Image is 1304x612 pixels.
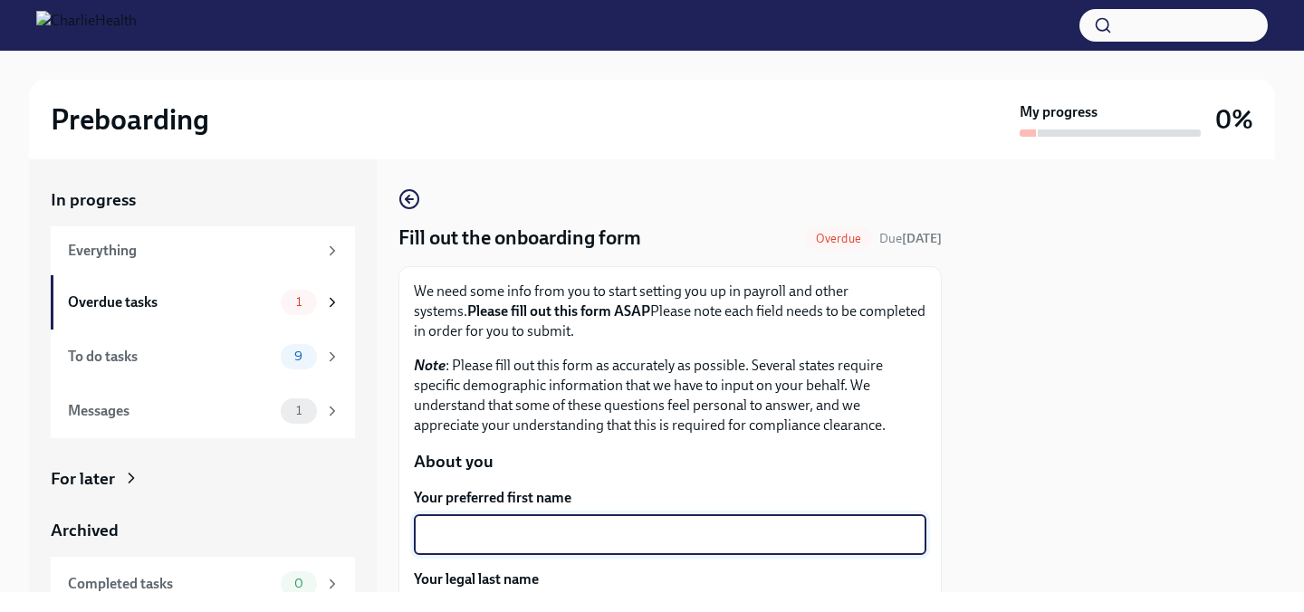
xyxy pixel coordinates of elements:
span: 1 [285,404,312,417]
div: For later [51,467,115,491]
label: Your preferred first name [414,488,926,508]
img: CharlieHealth [36,11,137,40]
h2: Preboarding [51,101,209,138]
a: Archived [51,519,355,542]
span: Overdue [805,232,872,245]
span: 9 [283,349,313,363]
span: 1 [285,295,312,309]
span: August 14th, 2025 09:00 [879,230,942,247]
strong: [DATE] [902,231,942,246]
label: Your legal last name [414,569,926,589]
a: Completed tasks0 [51,557,355,611]
span: 0 [283,577,314,590]
div: Completed tasks [68,574,273,594]
strong: Please fill out this form ASAP [467,302,650,320]
a: Overdue tasks1 [51,275,355,330]
h3: 0% [1215,103,1253,136]
p: : Please fill out this form as accurately as possible. Several states require specific demographi... [414,356,926,435]
a: In progress [51,188,355,212]
div: To do tasks [68,347,273,367]
p: About you [414,450,926,473]
a: Everything [51,226,355,275]
a: For later [51,467,355,491]
div: Everything [68,241,317,261]
div: Overdue tasks [68,292,273,312]
strong: Note [414,357,446,374]
a: To do tasks9 [51,330,355,384]
span: Due [879,231,942,246]
div: Messages [68,401,273,421]
strong: My progress [1020,102,1098,122]
h4: Fill out the onboarding form [398,225,641,252]
p: We need some info from you to start setting you up in payroll and other systems. Please note each... [414,282,926,341]
a: Messages1 [51,384,355,438]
